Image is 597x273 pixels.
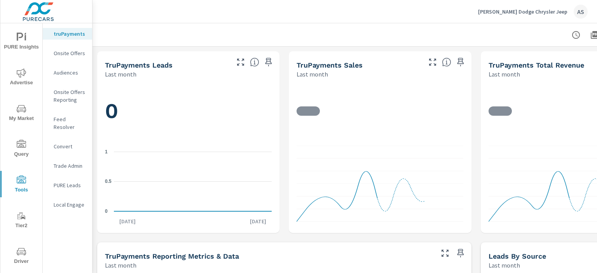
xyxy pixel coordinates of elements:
p: Last month [105,261,136,270]
span: Tools [3,176,40,195]
div: truPayments [43,28,92,40]
p: Last month [489,70,520,79]
p: [PERSON_NAME] Dodge Chrysler Jeep [478,8,567,15]
span: Save this to your personalized report [262,56,275,68]
p: Local Engage [54,201,86,209]
button: Make Fullscreen [234,56,247,68]
span: Save this to your personalized report [454,247,467,259]
div: AS [574,5,588,19]
p: [DATE] [114,217,141,225]
span: Driver [3,247,40,266]
p: PURE Leads [54,181,86,189]
div: Audiences [43,67,92,78]
p: Last month [297,70,328,79]
h5: truPayments Sales [297,61,363,69]
span: Query [3,140,40,159]
button: Make Fullscreen [426,56,439,68]
div: Onsite Offers Reporting [43,86,92,106]
div: Onsite Offers [43,47,92,59]
text: 0 [105,209,108,214]
p: Onsite Offers [54,49,86,57]
div: Convert [43,141,92,152]
div: Local Engage [43,199,92,210]
h5: truPayments Total Revenue [489,61,584,69]
h1: 0 [105,98,272,124]
p: Last month [489,261,520,270]
text: 1 [105,149,108,155]
span: Tier2 [3,211,40,230]
span: The number of truPayments leads. [250,57,259,67]
p: Last month [105,70,136,79]
div: Trade Admin [43,160,92,172]
div: Feed Resolver [43,113,92,133]
p: [DATE] [244,217,272,225]
span: Advertise [3,68,40,87]
span: Number of sales matched to a truPayments lead. [Source: This data is sourced from the dealer's DM... [442,57,451,67]
p: truPayments [54,30,86,38]
span: My Market [3,104,40,123]
p: Feed Resolver [54,115,86,131]
span: Save this to your personalized report [454,56,467,68]
p: Onsite Offers Reporting [54,88,86,104]
p: Convert [54,143,86,150]
div: PURE Leads [43,179,92,191]
h5: Leads By Source [489,252,546,260]
button: Make Fullscreen [439,247,451,259]
span: PURE Insights [3,33,40,52]
text: 0.5 [105,179,112,184]
h5: truPayments Leads [105,61,173,69]
p: Audiences [54,69,86,77]
p: Trade Admin [54,162,86,170]
h5: truPayments Reporting Metrics & Data [105,252,239,260]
